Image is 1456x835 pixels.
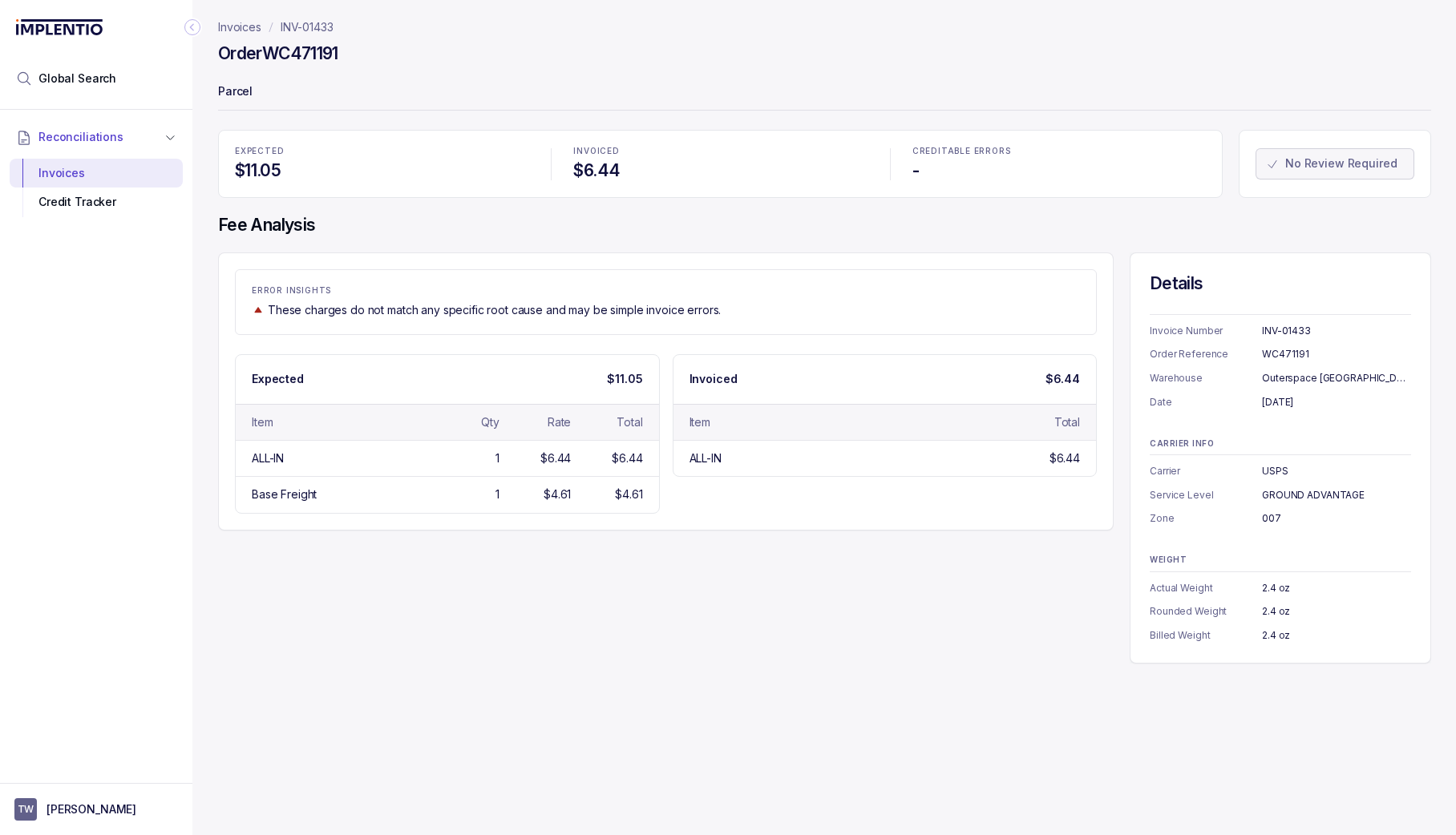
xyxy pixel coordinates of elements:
[617,414,642,430] div: Total
[1150,603,1262,619] p: Rounded Weight
[1045,371,1080,387] p: $6.44
[10,155,183,220] div: Reconciliations
[1262,370,1411,386] div: Outerspace [GEOGRAPHIC_DATA]
[1150,555,1411,565] p: WEIGHT
[1285,155,1397,171] p: No Review Required
[573,159,867,182] h4: $6.44
[1262,510,1411,526] div: 007
[1262,463,1411,479] div: USPS
[690,450,722,466] div: ALL-IN
[1150,394,1262,410] p: Date
[540,450,571,466] div: $6.44
[912,147,1206,156] p: CREDITABLE ERRORS
[218,214,1431,236] h4: Fee Analysis
[22,188,170,216] div: Credit Tracker
[22,159,170,188] div: Invoices
[1150,323,1262,339] p: Invoice Number
[1054,414,1080,430] div: Total
[252,450,284,466] div: ALL-IN
[548,414,571,430] div: Rate
[218,42,338,65] h4: Order WC471191
[1262,323,1411,339] div: INV-01433
[495,450,499,466] div: 1
[218,19,334,35] nav: breadcrumb
[1262,603,1411,619] div: 2.4 oz
[218,77,1431,109] p: Parcel
[235,159,528,182] h4: $11.05
[615,486,642,502] div: $4.61
[252,486,317,502] div: Base Freight
[1150,580,1262,596] p: Actual Weight
[10,119,183,155] button: Reconciliations
[912,159,1206,182] h4: -
[38,71,116,87] span: Global Search
[252,414,273,430] div: Item
[1262,346,1411,362] div: WC471191
[268,302,721,318] p: These charges do not match any specific root cause and may be simple invoice errors.
[183,18,202,37] div: Collapse Icon
[14,798,178,821] button: User initials[PERSON_NAME]
[235,147,528,156] p: EXPECTED
[252,304,265,316] img: trend image
[495,486,499,502] div: 1
[1050,450,1080,466] div: $6.44
[218,19,261,35] a: Invoices
[1150,627,1262,643] p: Billed Weight
[1262,394,1411,410] div: [DATE]
[14,798,37,821] span: User initials
[1262,487,1411,503] div: GROUND ADVANTAGE
[1262,580,1411,596] div: 2.4 oz
[690,414,710,430] div: Item
[1150,463,1262,479] p: Carrier
[1150,510,1262,526] p: Zone
[252,286,1080,296] p: ERROR INSIGHTS
[612,450,642,466] div: $6.44
[1262,627,1411,643] div: 2.4 oz
[1150,487,1262,503] p: Service Level
[38,129,123,145] span: Reconciliations
[690,371,738,387] p: Invoiced
[607,371,642,387] p: $11.05
[1150,346,1262,362] p: Order Reference
[1150,439,1411,449] p: CARRIER INFO
[481,414,499,430] div: Qty
[544,486,571,502] div: $4.61
[47,801,136,817] p: [PERSON_NAME]
[252,371,304,387] p: Expected
[1150,272,1411,295] h4: Details
[1150,370,1262,386] p: Warehouse
[281,19,334,35] a: INV-01433
[573,147,867,156] p: INVOICED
